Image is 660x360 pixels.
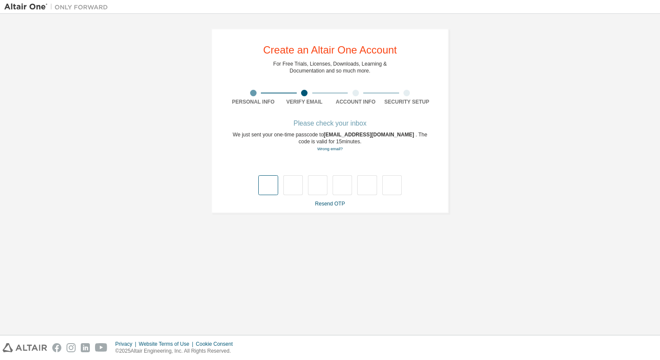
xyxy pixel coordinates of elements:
[315,201,345,207] a: Resend OTP
[115,347,238,355] p: © 2025 Altair Engineering, Inc. All Rights Reserved.
[115,341,139,347] div: Privacy
[228,98,279,105] div: Personal Info
[95,343,108,352] img: youtube.svg
[228,121,432,126] div: Please check your inbox
[279,98,330,105] div: Verify Email
[4,3,112,11] img: Altair One
[196,341,238,347] div: Cookie Consent
[330,98,381,105] div: Account Info
[273,60,387,74] div: For Free Trials, Licenses, Downloads, Learning & Documentation and so much more.
[228,131,432,152] div: We just sent your one-time passcode to . The code is valid for 15 minutes.
[81,343,90,352] img: linkedin.svg
[67,343,76,352] img: instagram.svg
[381,98,433,105] div: Security Setup
[52,343,61,352] img: facebook.svg
[324,132,416,138] span: [EMAIL_ADDRESS][DOMAIN_NAME]
[263,45,397,55] div: Create an Altair One Account
[3,343,47,352] img: altair_logo.svg
[139,341,196,347] div: Website Terms of Use
[317,146,343,151] a: Go back to the registration form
